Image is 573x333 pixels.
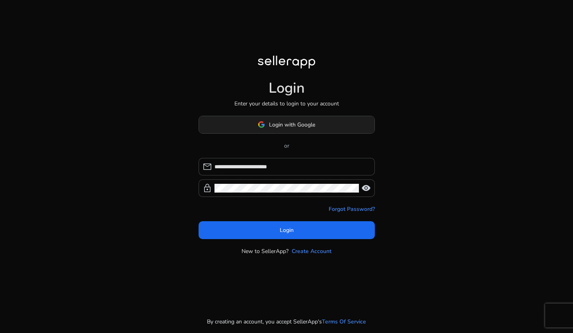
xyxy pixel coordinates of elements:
span: Login [280,226,294,234]
a: Terms Of Service [322,317,366,326]
a: Create Account [292,247,331,255]
img: google-logo.svg [258,121,265,128]
span: lock [203,183,212,193]
a: Forgot Password? [329,205,375,213]
p: or [199,142,375,150]
h1: Login [269,80,305,97]
p: Enter your details to login to your account [234,99,339,108]
span: Login with Google [269,121,315,129]
button: Login [199,221,375,239]
span: mail [203,162,212,171]
button: Login with Google [199,116,375,134]
span: visibility [361,183,371,193]
p: New to SellerApp? [242,247,288,255]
